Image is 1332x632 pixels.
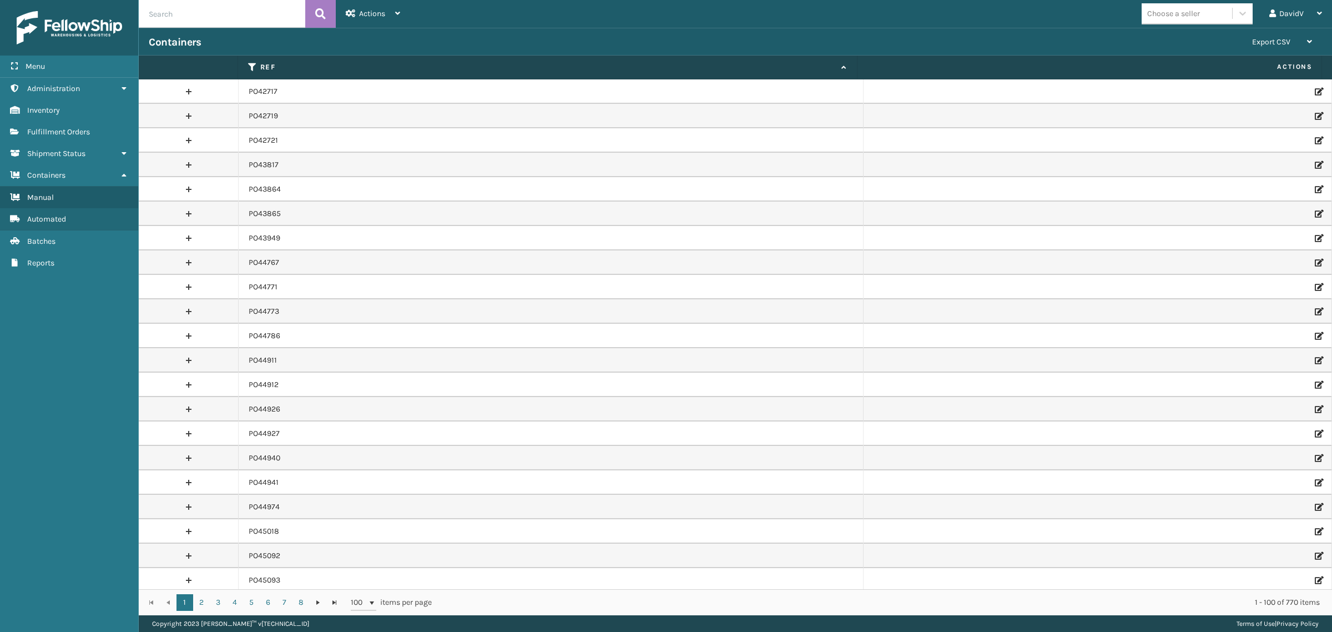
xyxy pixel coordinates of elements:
a: 7 [276,594,293,611]
span: Containers [27,170,65,180]
a: PO43817 [249,159,279,170]
i: Edit [1315,381,1321,389]
span: 100 [351,597,367,608]
i: Edit [1315,430,1321,438]
i: Edit [1315,332,1321,340]
label: Ref [260,62,836,72]
a: PO45093 [249,575,280,586]
span: Menu [26,62,45,71]
a: Privacy Policy [1276,620,1319,628]
a: PO44767 [249,257,279,268]
a: PO44927 [249,428,280,439]
a: PO42719 [249,111,278,122]
a: PO44773 [249,306,279,317]
a: Terms of Use [1237,620,1275,628]
i: Edit [1315,503,1321,511]
a: PO43864 [249,184,281,195]
a: PO45092 [249,550,280,561]
i: Edit [1315,528,1321,535]
i: Edit [1315,405,1321,413]
div: 1 - 100 of 770 items [447,597,1320,608]
a: PO45018 [249,526,279,537]
span: Go to the last page [330,598,339,607]
div: Choose a seller [1147,8,1200,19]
span: Inventory [27,106,60,115]
p: Copyright 2023 [PERSON_NAME]™ v [TECHNICAL_ID] [152,615,309,632]
span: Actions [359,9,385,18]
span: Export CSV [1252,37,1290,47]
i: Edit [1315,283,1321,291]
span: Batches [27,237,56,246]
i: Edit [1315,576,1321,584]
i: Edit [1315,161,1321,169]
a: 1 [176,594,193,611]
a: PO44926 [249,404,280,415]
i: Edit [1315,308,1321,315]
a: PO42717 [249,86,277,97]
span: items per page [351,594,432,611]
img: logo [17,11,122,44]
a: PO44974 [249,501,280,513]
a: PO42721 [249,135,278,146]
i: Edit [1315,234,1321,242]
a: Go to the last page [326,594,343,611]
span: Actions [861,58,1319,76]
span: Automated [27,214,66,224]
a: Go to the next page [310,594,326,611]
i: Edit [1315,454,1321,462]
i: Edit [1315,137,1321,144]
a: PO44940 [249,453,280,464]
a: 3 [210,594,226,611]
i: Edit [1315,552,1321,560]
span: Go to the next page [314,598,322,607]
a: 6 [260,594,276,611]
a: PO43949 [249,233,280,244]
a: PO44771 [249,282,277,293]
i: Edit [1315,210,1321,218]
span: Administration [27,84,80,93]
a: 8 [293,594,310,611]
h3: Containers [149,36,201,49]
a: PO43865 [249,208,281,219]
a: PO44786 [249,330,280,342]
a: PO44941 [249,477,279,488]
i: Edit [1315,88,1321,96]
i: Edit [1315,479,1321,486]
i: Edit [1315,112,1321,120]
span: Reports [27,258,54,268]
a: 5 [243,594,260,611]
div: | [1237,615,1319,632]
i: Edit [1315,357,1321,364]
a: PO44912 [249,379,279,390]
span: Fulfillment Orders [27,127,90,137]
span: Manual [27,193,54,202]
i: Edit [1315,185,1321,193]
a: PO44911 [249,355,277,366]
a: 2 [193,594,210,611]
i: Edit [1315,259,1321,267]
a: 4 [226,594,243,611]
span: Shipment Status [27,149,85,158]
